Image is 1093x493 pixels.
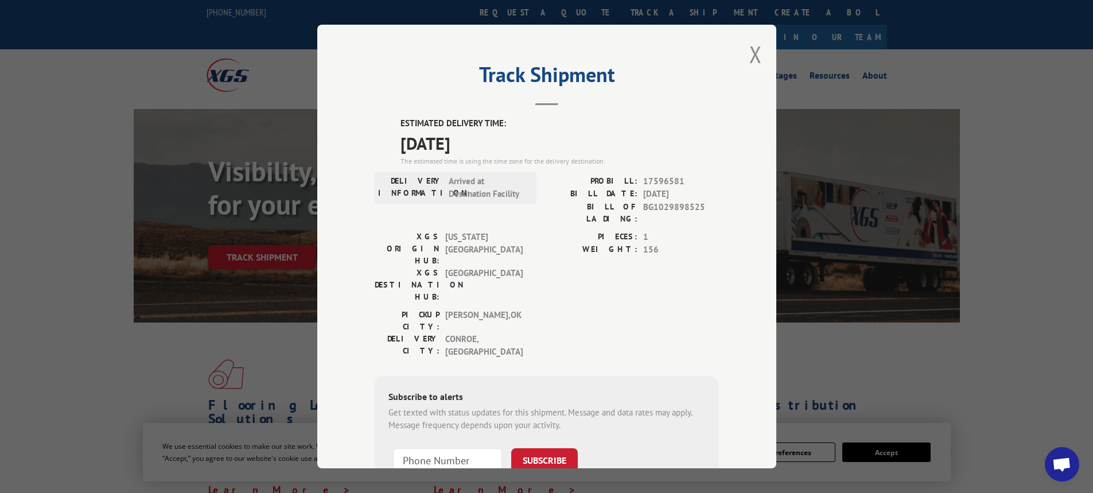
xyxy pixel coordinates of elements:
[375,333,439,359] label: DELIVERY CITY:
[547,243,637,257] label: WEIGHT:
[445,309,523,333] span: [PERSON_NAME] , OK
[511,448,578,472] button: SUBSCRIBE
[445,333,523,359] span: CONROE , [GEOGRAPHIC_DATA]
[400,130,719,156] span: [DATE]
[400,117,719,130] label: ESTIMATED DELIVERY TIME:
[388,390,705,406] div: Subscribe to alerts
[400,156,719,166] div: The estimated time is using the time zone for the delivery destination.
[378,175,443,201] label: DELIVERY INFORMATION:
[547,201,637,225] label: BILL OF LADING:
[445,267,523,303] span: [GEOGRAPHIC_DATA]
[375,309,439,333] label: PICKUP CITY:
[643,201,719,225] span: BG1029898525
[643,231,719,244] span: 1
[749,39,762,69] button: Close modal
[375,67,719,88] h2: Track Shipment
[1045,447,1079,482] div: Open chat
[449,175,526,201] span: Arrived at Destination Facility
[375,267,439,303] label: XGS DESTINATION HUB:
[393,448,502,472] input: Phone Number
[643,243,719,257] span: 156
[388,406,705,432] div: Get texted with status updates for this shipment. Message and data rates may apply. Message frequ...
[547,175,637,188] label: PROBILL:
[547,231,637,244] label: PIECES:
[375,231,439,267] label: XGS ORIGIN HUB:
[643,175,719,188] span: 17596581
[643,188,719,201] span: [DATE]
[547,188,637,201] label: BILL DATE:
[445,231,523,267] span: [US_STATE][GEOGRAPHIC_DATA]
